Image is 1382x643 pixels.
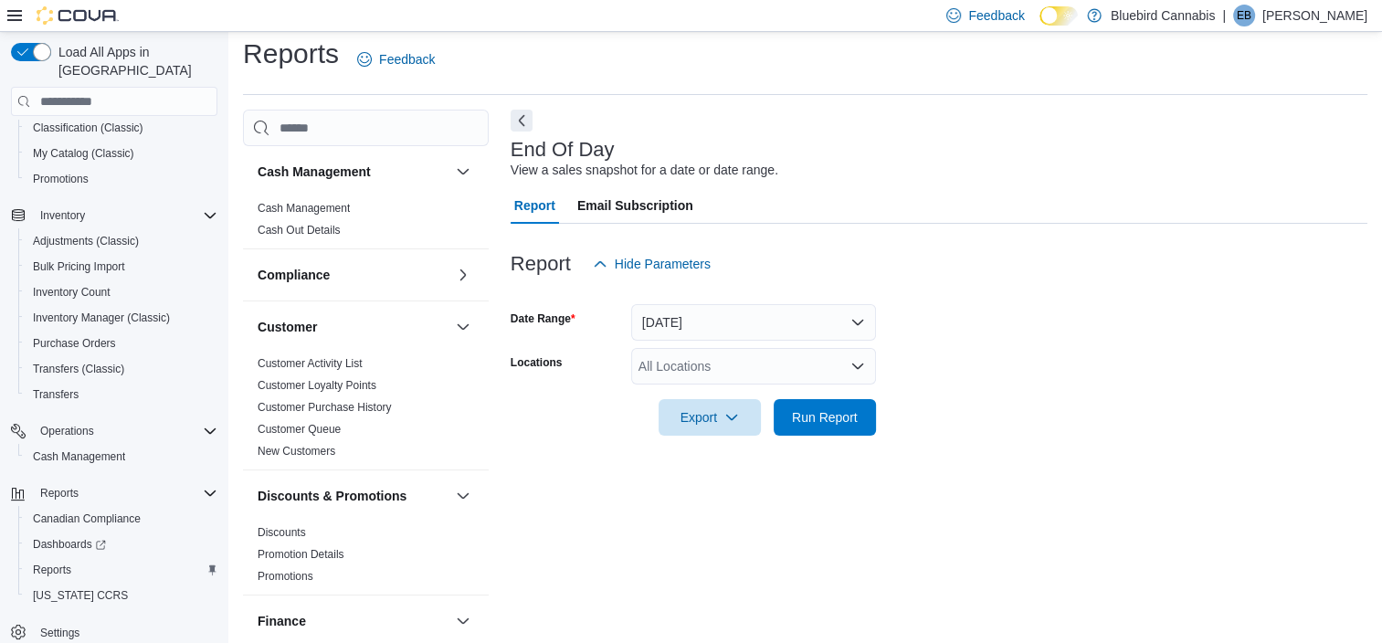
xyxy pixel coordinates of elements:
span: Report [514,187,555,224]
span: Canadian Compliance [33,511,141,526]
a: Discounts [258,526,306,539]
span: Transfers (Classic) [26,358,217,380]
button: Transfers (Classic) [18,356,225,382]
span: Washington CCRS [26,585,217,606]
button: Adjustments (Classic) [18,228,225,254]
span: Reports [26,559,217,581]
h3: Cash Management [258,163,371,181]
a: Adjustments (Classic) [26,230,146,252]
h1: Reports [243,36,339,72]
label: Date Range [511,311,575,326]
span: Promotions [33,172,89,186]
span: New Customers [258,444,335,459]
a: Customer Queue [258,423,341,436]
button: Canadian Compliance [18,506,225,532]
span: Reports [40,486,79,501]
a: Promotion Details [258,548,344,561]
span: My Catalog (Classic) [33,146,134,161]
span: Customer Queue [258,422,341,437]
span: Operations [33,420,217,442]
button: Inventory [4,203,225,228]
span: Cash Management [258,201,350,216]
button: Discounts & Promotions [258,487,448,505]
a: Customer Activity List [258,357,363,370]
span: Reports [33,563,71,577]
span: Bulk Pricing Import [26,256,217,278]
a: Transfers [26,384,86,406]
span: My Catalog (Classic) [26,142,217,164]
span: Promotions [258,569,313,584]
a: Purchase Orders [26,332,123,354]
button: Hide Parameters [586,246,718,282]
button: Finance [258,612,448,630]
a: New Customers [258,445,335,458]
a: Cash Management [26,446,132,468]
h3: Report [511,253,571,275]
span: Canadian Compliance [26,508,217,530]
button: Transfers [18,382,225,407]
span: Inventory Manager (Classic) [26,307,217,329]
button: Compliance [258,266,448,284]
button: Discounts & Promotions [452,485,474,507]
a: Customer Loyalty Points [258,379,376,392]
span: Customer Purchase History [258,400,392,415]
span: Inventory [33,205,217,227]
span: Dashboards [26,533,217,555]
button: Reports [4,480,225,506]
p: | [1222,5,1226,26]
span: Cash Management [33,449,125,464]
img: Cova [37,6,119,25]
a: Promotions [26,168,96,190]
span: Email Subscription [577,187,693,224]
a: Cash Management [258,202,350,215]
span: Transfers [33,387,79,402]
span: Purchase Orders [33,336,116,351]
label: Locations [511,355,563,370]
a: Classification (Classic) [26,117,151,139]
span: Dashboards [33,537,106,552]
span: Run Report [792,408,858,427]
div: Discounts & Promotions [243,522,489,595]
button: Cash Management [452,161,474,183]
span: Classification (Classic) [33,121,143,135]
span: Customer Loyalty Points [258,378,376,393]
span: [US_STATE] CCRS [33,588,128,603]
button: Purchase Orders [18,331,225,356]
button: Customer [452,316,474,338]
a: Promotions [258,570,313,583]
span: Feedback [968,6,1024,25]
h3: End Of Day [511,139,615,161]
span: Purchase Orders [26,332,217,354]
span: Inventory Count [26,281,217,303]
button: Inventory Manager (Classic) [18,305,225,331]
div: Cash Management [243,197,489,248]
button: Cash Management [18,444,225,469]
input: Dark Mode [1039,6,1078,26]
span: Inventory [40,208,85,223]
button: Inventory [33,205,92,227]
button: Classification (Classic) [18,115,225,141]
button: Open list of options [850,359,865,374]
div: Customer [243,353,489,469]
a: My Catalog (Classic) [26,142,142,164]
button: Cash Management [258,163,448,181]
a: Dashboards [26,533,113,555]
span: Discounts [258,525,306,540]
button: Bulk Pricing Import [18,254,225,279]
a: Canadian Compliance [26,508,148,530]
a: Inventory Manager (Classic) [26,307,177,329]
h3: Customer [258,318,317,336]
span: Hide Parameters [615,255,711,273]
span: Inventory Manager (Classic) [33,311,170,325]
button: Operations [4,418,225,444]
span: Transfers [26,384,217,406]
div: Emily Baker [1233,5,1255,26]
span: Reports [33,482,217,504]
span: Promotion Details [258,547,344,562]
a: Customer Purchase History [258,401,392,414]
button: Reports [18,557,225,583]
span: Promotions [26,168,217,190]
span: Cash Out Details [258,223,341,237]
button: My Catalog (Classic) [18,141,225,166]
